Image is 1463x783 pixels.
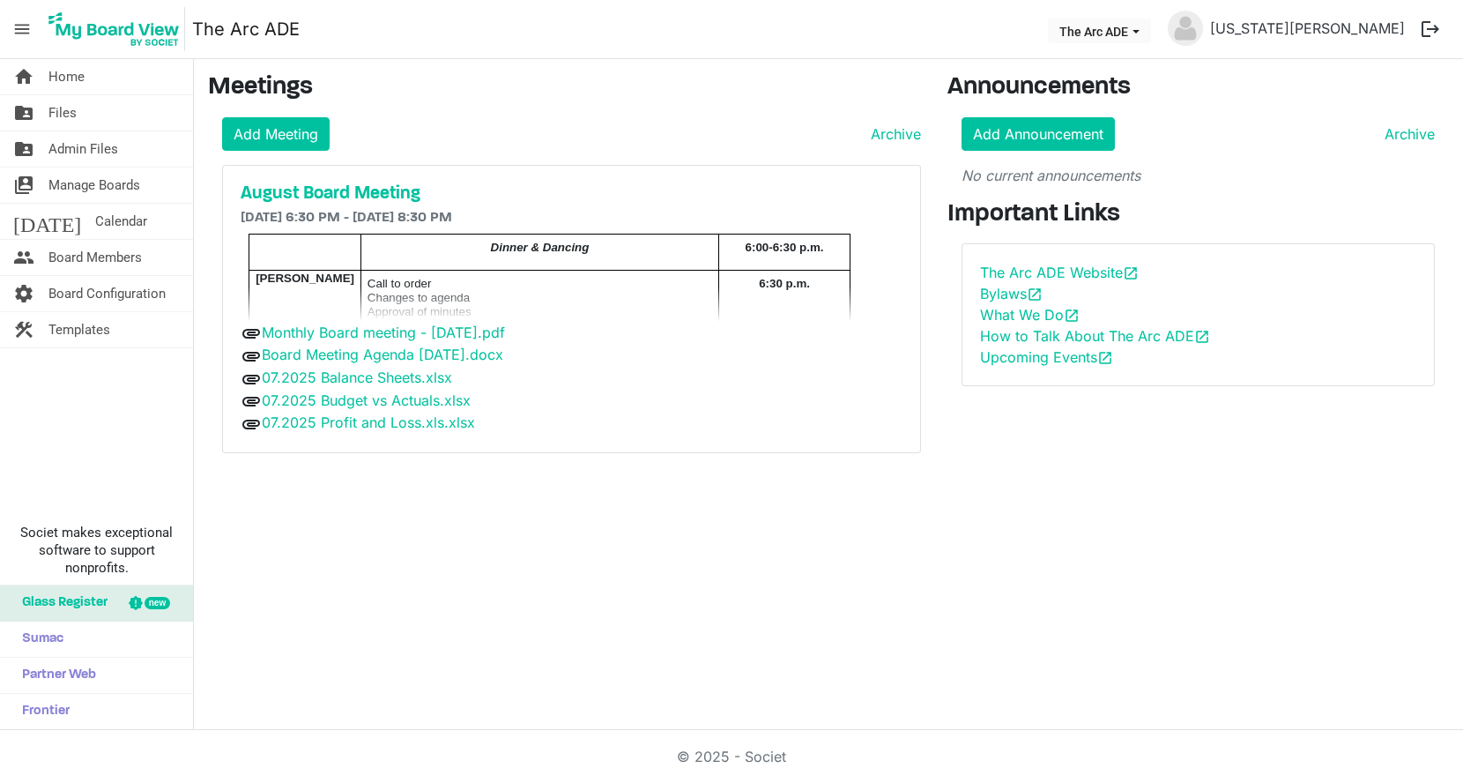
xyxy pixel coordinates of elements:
[241,369,262,390] span: attachment
[1123,265,1139,281] span: open_in_new
[192,11,300,47] a: The Arc ADE
[262,369,452,386] a: 07.2025 Balance Sheets.xlsx
[980,285,1043,302] a: Bylawsopen_in_new
[241,183,902,205] a: August Board Meeting
[13,168,34,203] span: switch_account
[48,95,77,130] span: Files
[1097,350,1113,366] span: open_in_new
[48,59,85,94] span: Home
[1168,11,1203,46] img: no-profile-picture.svg
[43,7,192,51] a: My Board View Logo
[48,131,118,167] span: Admin Files
[980,264,1139,281] a: The Arc ADE Websiteopen_in_new
[48,168,140,203] span: Manage Boards
[13,95,34,130] span: folder_shared
[13,585,108,621] span: Glass Register
[980,327,1210,345] a: How to Talk About The Arc ADEopen_in_new
[759,277,810,290] span: 6:30 p.m.
[13,59,34,94] span: home
[43,7,185,51] img: My Board View Logo
[980,348,1113,366] a: Upcoming Eventsopen_in_new
[13,131,34,167] span: folder_shared
[1027,287,1043,302] span: open_in_new
[48,240,142,275] span: Board Members
[368,291,470,304] span: Changes to agenda
[1203,11,1412,46] a: [US_STATE][PERSON_NAME]
[1048,19,1151,43] button: The Arc ADE dropdownbutton
[13,276,34,311] span: settings
[13,622,63,657] span: Sumac
[947,73,1449,103] h3: Announcements
[962,165,1435,186] p: No current announcements
[241,414,262,435] span: attachment
[48,276,166,311] span: Board Configuration
[746,241,824,254] span: 6:00-6:30 p.m.
[1064,308,1080,324] span: open_in_new
[491,241,590,254] span: Dinner & Dancing
[208,73,921,103] h3: Meetings
[145,597,170,609] div: new
[13,658,96,693] span: Partner Web
[864,123,921,145] a: Archive
[368,277,432,290] span: Call to order
[241,346,262,367] span: attachment
[368,305,472,318] span: Approval of minutes
[8,524,185,577] span: Societ makes exceptional software to support nonprofits.
[262,324,505,341] a: Monthly Board meeting - [DATE].pdf
[262,346,503,363] a: Board Meeting Agenda [DATE].docx
[13,312,34,347] span: construction
[962,117,1115,151] a: Add Announcement
[95,204,147,239] span: Calendar
[947,200,1449,230] h3: Important Links
[222,117,330,151] a: Add Meeting
[262,391,471,409] a: 07.2025 Budget vs Actuals.xlsx
[5,12,39,46] span: menu
[256,272,354,285] span: [PERSON_NAME]
[262,414,475,431] a: 07.2025 Profit and Loss.xls.xlsx
[1378,123,1435,145] a: Archive
[1412,11,1449,48] button: logout
[13,694,70,729] span: Frontier
[241,323,262,344] span: attachment
[13,240,34,275] span: people
[241,210,902,227] h6: [DATE] 6:30 PM - [DATE] 8:30 PM
[48,312,110,347] span: Templates
[980,306,1080,324] a: What We Doopen_in_new
[241,391,262,412] span: attachment
[677,748,786,765] a: © 2025 - Societ
[1194,329,1210,345] span: open_in_new
[13,204,81,239] span: [DATE]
